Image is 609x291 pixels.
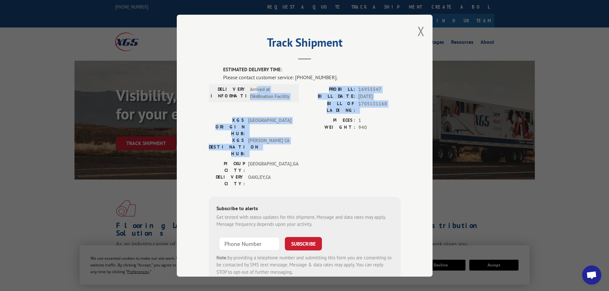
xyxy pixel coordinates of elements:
button: Close modal [418,23,425,40]
div: Open chat [582,265,601,285]
label: WEIGHT: [305,124,355,131]
label: XGS ORIGIN HUB: [209,117,245,137]
div: by providing a telephone number and submitting this form you are consenting to be contacted by SM... [216,254,393,276]
div: Please contact customer service: [PHONE_NUMBER]. [223,73,401,81]
button: SUBSCRIBE [285,237,322,250]
label: XGS DESTINATION HUB: [209,137,245,157]
label: DELIVERY INFORMATION: [211,86,247,100]
span: 940 [358,124,401,131]
span: [GEOGRAPHIC_DATA] , GA [248,160,291,173]
span: 1705131168 [358,100,401,113]
label: PROBILL: [305,86,355,93]
label: BILL OF LADING: [305,100,355,113]
div: Subscribe to alerts [216,204,393,213]
strong: Note: [216,254,228,260]
span: [PERSON_NAME] CA [248,137,291,157]
div: Get texted with status updates for this shipment. Message and data rates may apply. Message frequ... [216,213,393,228]
label: PICKUP CITY: [209,160,245,173]
span: Arrived at Destination Facility [250,86,293,100]
span: [GEOGRAPHIC_DATA] [248,117,291,137]
label: DELIVERY CITY: [209,173,245,187]
input: Phone Number [219,237,280,250]
label: PIECES: [305,117,355,124]
span: 1 [358,117,401,124]
span: 16955547 [358,86,401,93]
span: OAKLEY , CA [248,173,291,187]
label: BILL DATE: [305,93,355,100]
h2: Track Shipment [209,38,401,50]
span: [DATE] [358,93,401,100]
label: ESTIMATED DELIVERY TIME: [223,66,401,73]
